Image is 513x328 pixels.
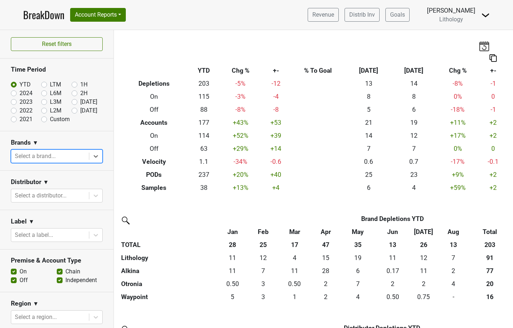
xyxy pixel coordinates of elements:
div: 7 [342,279,373,289]
a: Distrib Inv [345,8,380,22]
label: On [20,267,27,276]
button: Account Reports [70,8,126,22]
div: 91 [472,253,508,263]
td: -0.6 [262,155,290,168]
td: 0.75 [410,290,437,303]
td: -3 % [219,90,262,103]
td: -4 [262,90,290,103]
th: Lithology [119,251,217,264]
div: 3 [250,292,277,302]
td: +11 % [436,116,479,129]
td: 7.417 [248,264,278,277]
td: -17 % [436,155,479,168]
td: 2.167 [410,277,437,290]
span: Lithology [439,16,463,23]
td: 177 [188,116,219,129]
div: 0.17 [377,266,409,276]
label: Off [20,276,28,285]
label: L3M [50,98,61,106]
td: 0.6 [346,155,391,168]
div: 19 [342,253,373,263]
td: 11 [410,264,437,277]
th: Feb: activate to sort column ascending [248,225,278,238]
div: 16 [472,292,508,302]
th: 90.737 [470,251,510,264]
td: 3.75 [437,277,470,290]
td: +52 % [219,129,262,142]
td: 11.75 [248,251,278,264]
label: 2024 [20,89,33,98]
td: 18.996 [341,251,375,264]
td: 10.666 [375,251,411,264]
th: Apr: activate to sort column ascending [311,225,341,238]
td: +9 % [436,168,479,181]
td: +29 % [219,142,262,155]
img: Dropdown Menu [481,11,490,20]
h3: Time Period [11,66,103,73]
td: 2.164 [311,290,341,303]
h3: Label [11,218,27,225]
th: Mar: activate to sort column ascending [278,225,311,238]
img: Copy to clipboard [490,54,497,62]
td: 203 [188,77,219,90]
td: 5 [217,290,248,303]
td: 7.416 [437,251,470,264]
th: Chg % [436,64,479,77]
span: ▼ [43,178,49,187]
td: 114 [188,129,219,142]
td: 63 [188,142,219,155]
th: [DATE] [391,64,436,77]
td: -34 % [219,155,262,168]
th: PODs [119,168,188,181]
th: Off [119,103,188,116]
td: 11.746 [410,251,437,264]
td: 14 [346,129,391,142]
td: 0.7 [391,155,436,168]
td: 14.833 [311,251,341,264]
td: +39 [262,129,290,142]
div: 2 [377,279,409,289]
th: Jan: activate to sort column ascending [217,225,248,238]
td: 0 [437,290,470,303]
label: L6M [50,89,61,98]
td: 8 [346,90,391,103]
label: 2022 [20,106,33,115]
td: -0.1 [479,155,508,168]
span: ▼ [29,217,34,226]
th: Otronia [119,277,217,290]
td: 6 [391,103,436,116]
td: 23 [391,168,436,181]
div: 4 [280,253,309,263]
div: 2 [313,292,339,302]
th: Depletions [119,77,188,90]
td: -5 % [219,77,262,90]
span: ▼ [33,299,39,308]
td: 237 [188,168,219,181]
div: 11 [219,253,246,263]
td: 0 % [436,142,479,155]
label: 2H [80,89,87,98]
label: 2023 [20,98,33,106]
th: 17 [278,238,311,251]
td: 0 [479,142,508,155]
td: -18 % [436,103,479,116]
td: 0.5 [375,290,411,303]
td: 19 [391,116,436,129]
th: 76.581 [470,264,510,277]
div: 12 [412,253,435,263]
th: On [119,129,188,142]
th: Alkina [119,264,217,277]
td: +2 [479,181,508,194]
th: TOTAL [119,238,217,251]
div: 3 [250,279,277,289]
div: - [439,292,468,302]
div: 4 [342,292,373,302]
th: YTD [188,64,219,77]
div: 11 [219,266,246,276]
div: 20 [472,279,508,289]
td: 1.75 [437,264,470,277]
td: 115 [188,90,219,103]
th: Off [119,142,188,155]
td: 6.5 [341,277,375,290]
th: 25 [248,238,278,251]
